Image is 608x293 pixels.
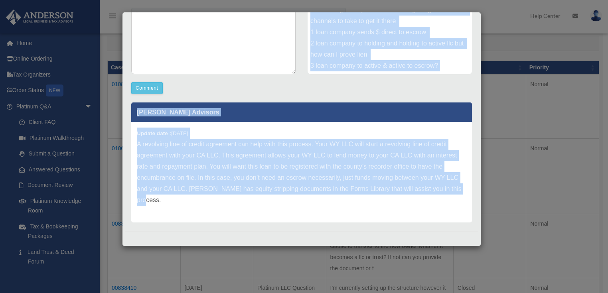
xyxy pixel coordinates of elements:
[137,139,466,206] p: A revolving line of credit agreement can help with this process. Your WY LLC will start a revolvi...
[131,82,163,94] button: Comment
[137,130,188,136] small: [DATE]
[137,130,171,136] b: Update date :
[131,102,472,122] p: [PERSON_NAME] Advisors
